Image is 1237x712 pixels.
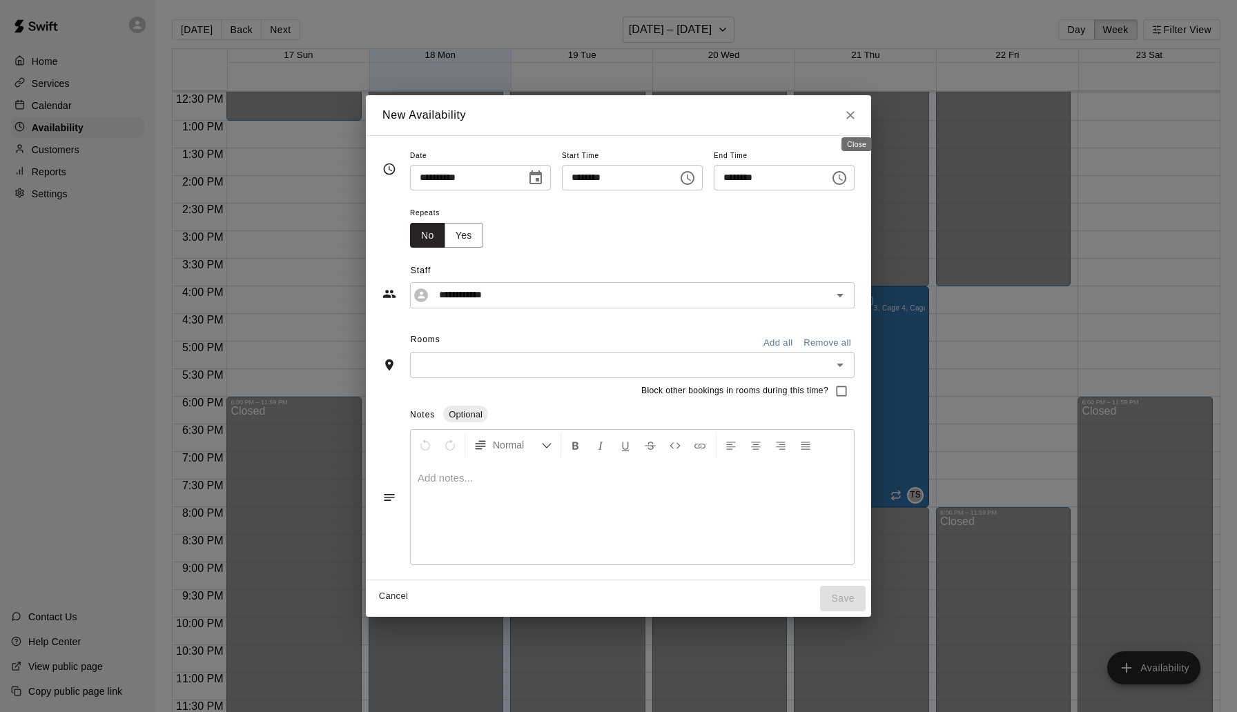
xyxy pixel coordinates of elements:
span: Rooms [411,335,440,344]
button: Formatting Options [468,433,558,457]
button: Remove all [800,333,855,354]
button: Center Align [744,433,768,457]
span: Start Time [562,147,703,166]
button: Format Bold [564,433,587,457]
button: Format Underline [614,433,637,457]
svg: Timing [382,162,396,176]
button: Close [838,103,863,128]
span: Optional [443,409,487,419]
button: Justify Align [794,433,817,457]
span: Normal [493,438,541,452]
span: Repeats [410,204,494,223]
button: Cancel [371,586,416,607]
button: Choose time, selected time is 5:30 PM [674,164,701,192]
button: Format Italics [589,433,612,457]
svg: Notes [382,491,396,504]
span: Date [410,147,551,166]
svg: Staff [382,287,396,301]
button: Open [830,286,850,305]
span: End Time [714,147,855,166]
button: Undo [413,433,437,457]
button: Format Strikethrough [639,433,662,457]
span: Notes [410,410,435,419]
div: Close [841,137,872,151]
svg: Rooms [382,358,396,372]
button: Insert Code [663,433,687,457]
button: Redo [438,433,462,457]
button: Choose time, selected time is 6:00 PM [826,164,853,192]
button: Left Align [719,433,743,457]
span: Block other bookings in rooms during this time? [641,384,828,398]
button: Add all [756,333,800,354]
button: No [410,223,445,248]
h6: New Availability [382,106,466,124]
div: outlined button group [410,223,483,248]
span: Staff [411,260,855,282]
button: Insert Link [688,433,712,457]
button: Choose date, selected date is Aug 20, 2025 [522,164,549,192]
button: Right Align [769,433,792,457]
button: Open [830,355,850,375]
button: Yes [445,223,483,248]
